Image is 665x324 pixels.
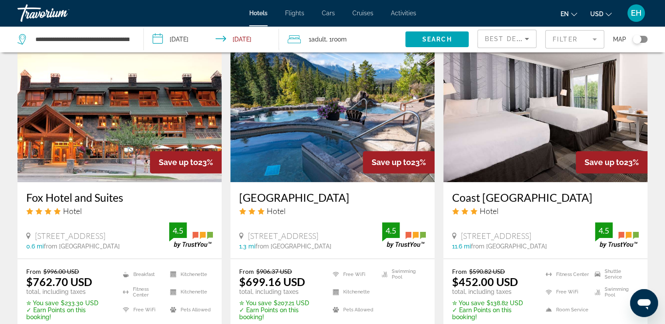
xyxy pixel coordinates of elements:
button: User Menu [625,4,648,22]
li: Fitness Center [118,286,166,299]
span: Save up to [159,158,198,167]
div: 3 star Hotel [452,206,639,216]
li: Fitness Center [541,268,590,281]
iframe: Button to launch messaging window [630,289,658,317]
div: 23% [363,151,435,173]
span: Hotel [267,206,285,216]
img: Hotel image [230,42,435,182]
span: from [GEOGRAPHIC_DATA] [255,243,331,250]
li: Kitchenette [166,286,213,299]
button: Search [405,31,469,47]
li: Kitchenette [166,268,213,281]
div: 23% [150,151,222,173]
del: $996.00 USD [43,268,79,275]
img: Hotel image [17,42,222,182]
a: [GEOGRAPHIC_DATA] [239,191,426,204]
mat-select: Sort by [485,34,529,44]
li: Free WiFi [118,303,166,316]
span: Hotel [63,206,82,216]
li: Shuttle Service [590,268,639,281]
p: $233.30 USD [26,300,112,307]
span: USD [590,10,603,17]
span: Map [613,33,626,45]
span: From [26,268,41,275]
img: trustyou-badge.svg [595,222,639,248]
p: total, including taxes [239,288,322,295]
li: Room Service [541,303,590,316]
span: , 1 [326,33,347,45]
p: ✓ Earn Points on this booking! [239,307,322,321]
a: Hotels [249,10,268,17]
a: Cruises [352,10,373,17]
span: Adult [311,36,326,43]
span: [STREET_ADDRESS] [461,231,531,241]
p: ✓ Earn Points on this booking! [452,307,535,321]
a: Fox Hotel and Suites [26,191,213,204]
a: Flights [285,10,304,17]
span: en [561,10,569,17]
img: trustyou-badge.svg [382,222,426,248]
a: Travorium [17,2,105,24]
button: Change currency [590,7,612,20]
img: trustyou-badge.svg [169,222,213,248]
span: from [GEOGRAPHIC_DATA] [471,243,547,250]
span: [STREET_ADDRESS] [248,231,318,241]
span: ✮ You save [452,300,484,307]
li: Free WiFi [541,286,590,299]
li: Pets Allowed [328,303,377,316]
span: 1 [309,33,326,45]
div: 4 star Hotel [26,206,213,216]
p: total, including taxes [26,288,112,295]
span: Search [422,36,452,43]
span: ✮ You save [239,300,272,307]
button: Check-in date: Jan 30, 2026 Check-out date: Feb 4, 2026 [144,26,279,52]
span: 1.3 mi [239,243,255,250]
div: 4.5 [169,225,187,236]
div: 23% [576,151,648,173]
span: Hotel [480,206,498,216]
del: $590.82 USD [469,268,505,275]
span: ✮ You save [26,300,59,307]
span: from [GEOGRAPHIC_DATA] [44,243,120,250]
span: 11.6 mi [452,243,471,250]
div: 4.5 [382,225,400,236]
p: ✓ Earn Points on this booking! [26,307,112,321]
a: Cars [322,10,335,17]
img: Hotel image [443,42,648,182]
div: 3 star Hotel [239,206,426,216]
span: From [239,268,254,275]
span: From [452,268,467,275]
span: 0.6 mi [26,243,44,250]
span: Best Deals [485,35,530,42]
button: Change language [561,7,577,20]
span: Room [332,36,347,43]
p: total, including taxes [452,288,535,295]
span: EH [631,9,641,17]
span: Save up to [372,158,411,167]
li: Swimming Pool [377,268,426,281]
button: Toggle map [626,35,648,43]
li: Free WiFi [328,268,377,281]
del: $906.37 USD [256,268,292,275]
button: Travelers: 1 adult, 0 children [279,26,405,52]
ins: $452.00 USD [452,275,518,288]
li: Swimming Pool [590,286,639,299]
p: $138.82 USD [452,300,535,307]
li: Pets Allowed [166,303,213,316]
a: Coast [GEOGRAPHIC_DATA] [452,191,639,204]
span: [STREET_ADDRESS] [35,231,105,241]
ins: $699.16 USD [239,275,305,288]
span: Save up to [585,158,624,167]
li: Breakfast [118,268,166,281]
ins: $762.70 USD [26,275,92,288]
